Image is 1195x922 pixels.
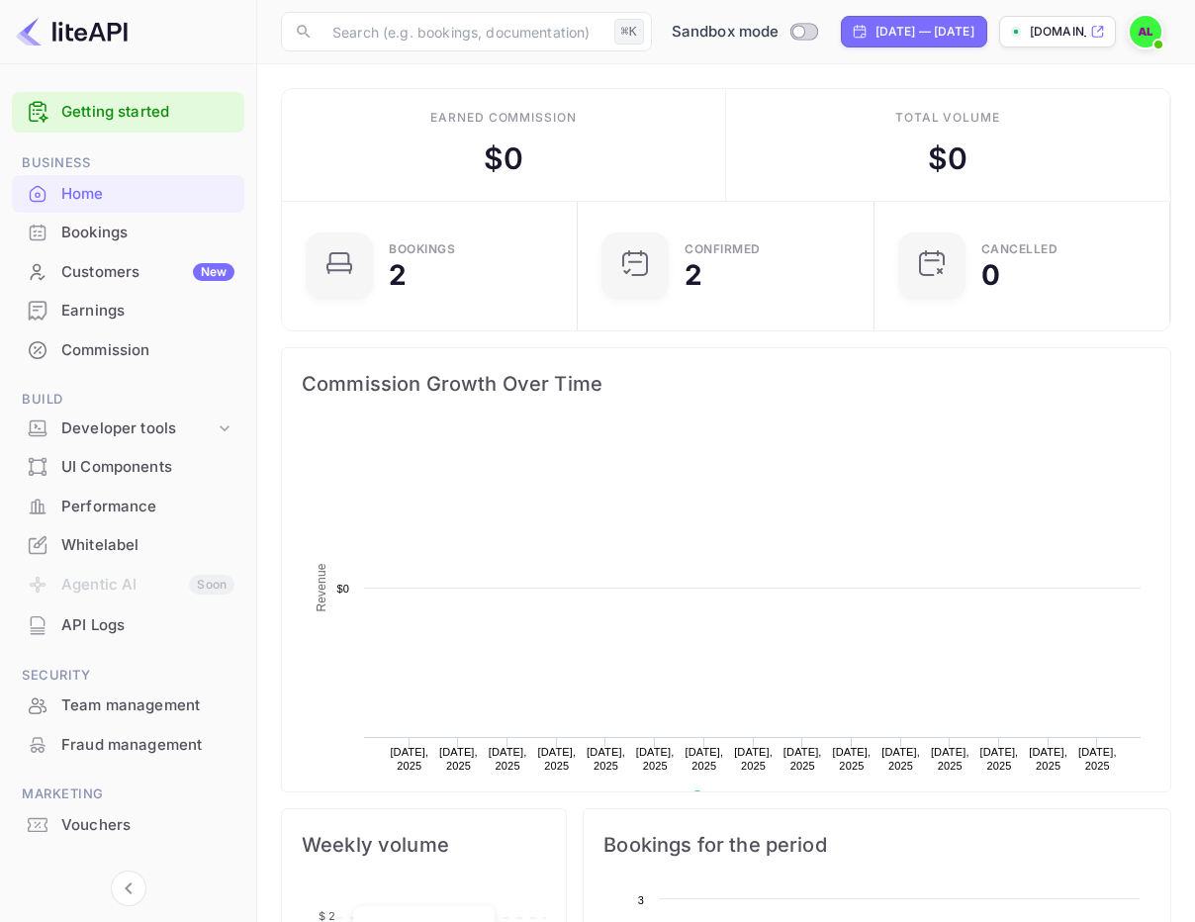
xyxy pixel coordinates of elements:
[734,746,773,772] text: [DATE], 2025
[638,894,644,906] text: 3
[664,21,825,44] div: Switch to Production mode
[1078,746,1117,772] text: [DATE], 2025
[12,292,244,328] a: Earnings
[931,746,969,772] text: [DATE], 2025
[12,292,244,330] div: Earnings
[1030,23,1086,41] p: [DOMAIN_NAME]
[336,583,349,595] text: $0
[537,746,576,772] text: [DATE], 2025
[603,829,1150,861] span: Bookings for the period
[12,488,244,526] div: Performance
[61,694,234,717] div: Team management
[981,261,1000,289] div: 0
[12,175,244,212] a: Home
[390,746,428,772] text: [DATE], 2025
[981,243,1058,255] div: CANCELLED
[12,606,244,643] a: API Logs
[16,16,128,47] img: LiteAPI logo
[61,417,215,440] div: Developer tools
[61,300,234,323] div: Earnings
[12,526,244,563] a: Whitelabel
[61,261,234,284] div: Customers
[12,687,244,725] div: Team management
[636,746,675,772] text: [DATE], 2025
[61,339,234,362] div: Commission
[12,606,244,645] div: API Logs
[12,214,244,252] div: Bookings
[1130,16,1161,47] img: Abdelhakim Ait Lafkih
[430,109,577,127] div: Earned commission
[928,137,967,181] div: $ 0
[61,614,234,637] div: API Logs
[12,214,244,250] a: Bookings
[614,19,644,45] div: ⌘K
[783,746,822,772] text: [DATE], 2025
[321,12,606,51] input: Search (e.g. bookings, documentation)
[193,263,234,281] div: New
[12,448,244,487] div: UI Components
[61,496,234,518] div: Performance
[12,526,244,565] div: Whitelabel
[12,331,244,368] a: Commission
[1029,746,1067,772] text: [DATE], 2025
[685,746,723,772] text: [DATE], 2025
[12,152,244,174] span: Business
[710,790,761,804] text: Revenue
[61,183,234,206] div: Home
[12,331,244,370] div: Commission
[12,784,244,805] span: Marketing
[980,746,1019,772] text: [DATE], 2025
[489,746,527,772] text: [DATE], 2025
[61,734,234,757] div: Fraud management
[12,665,244,687] span: Security
[12,412,244,446] div: Developer tools
[12,253,244,292] div: CustomersNew
[439,746,478,772] text: [DATE], 2025
[12,175,244,214] div: Home
[61,456,234,479] div: UI Components
[12,726,244,763] a: Fraud management
[685,243,761,255] div: Confirmed
[12,806,244,843] a: Vouchers
[12,687,244,723] a: Team management
[389,261,407,289] div: 2
[833,746,872,772] text: [DATE], 2025
[12,92,244,133] div: Getting started
[61,534,234,557] div: Whitelabel
[12,488,244,524] a: Performance
[672,21,780,44] span: Sandbox mode
[685,261,702,289] div: 2
[111,871,146,906] button: Collapse navigation
[875,23,974,41] div: [DATE] — [DATE]
[484,137,523,181] div: $ 0
[61,101,234,124] a: Getting started
[881,746,920,772] text: [DATE], 2025
[587,746,625,772] text: [DATE], 2025
[841,16,987,47] div: Click to change the date range period
[895,109,1001,127] div: Total volume
[12,389,244,411] span: Build
[12,806,244,845] div: Vouchers
[12,253,244,290] a: CustomersNew
[61,814,234,837] div: Vouchers
[61,222,234,244] div: Bookings
[12,726,244,765] div: Fraud management
[315,563,328,611] text: Revenue
[302,368,1150,400] span: Commission Growth Over Time
[12,448,244,485] a: UI Components
[389,243,455,255] div: Bookings
[302,829,546,861] span: Weekly volume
